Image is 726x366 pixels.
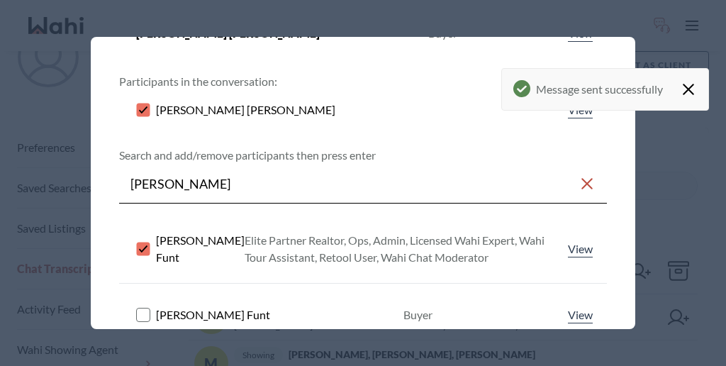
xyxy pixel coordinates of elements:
p: Search and add/remove participants then press enter [119,147,607,164]
div: Elite Partner Realtor, Ops, Admin, Licensed Wahi Expert, Wahi Tour Assistant, Retool User, Wahi C... [245,232,565,266]
button: Close toast [680,69,697,110]
input: Search input [130,171,579,196]
span: [PERSON_NAME] [PERSON_NAME] [156,101,335,118]
span: [PERSON_NAME] Funt [156,306,270,323]
span: Message sent successfully [536,80,663,99]
a: View profile [565,240,596,257]
span: Participants in the conversation: [119,74,277,88]
span: [PERSON_NAME] Funt [156,232,245,266]
button: Clear search [579,171,596,196]
a: View profile [565,306,596,323]
div: Buyer [403,306,432,323]
svg: Sucess Icon [513,80,530,97]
